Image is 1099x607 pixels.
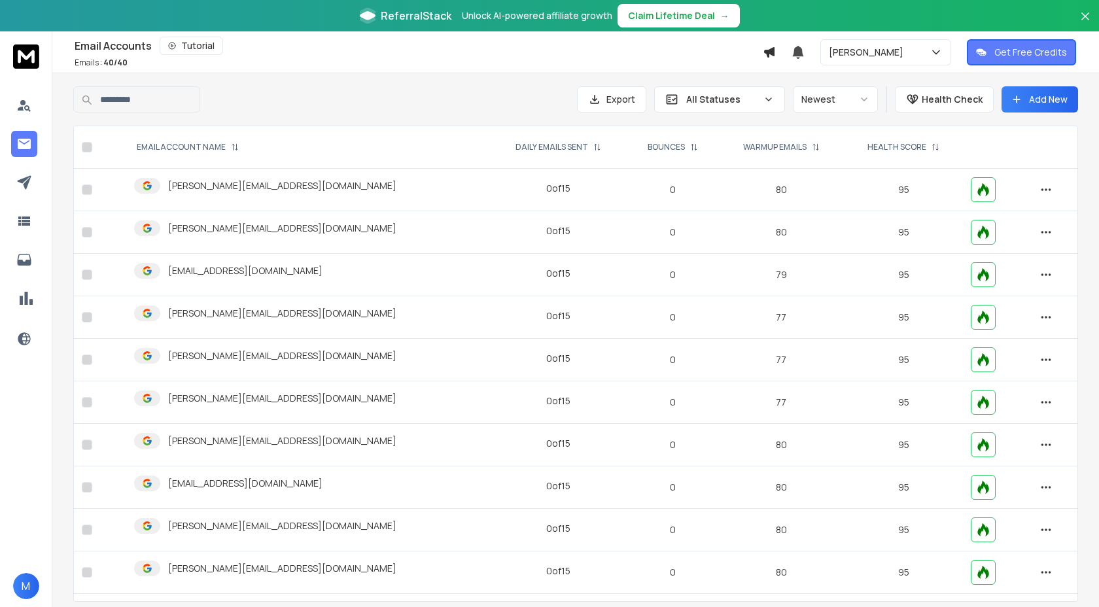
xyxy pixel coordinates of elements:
p: 0 [635,183,711,196]
p: All Statuses [686,93,758,106]
td: 95 [844,296,963,339]
button: Tutorial [160,37,223,55]
td: 95 [844,211,963,254]
p: [PERSON_NAME][EMAIL_ADDRESS][DOMAIN_NAME] [168,562,396,575]
p: 0 [635,396,711,409]
p: Health Check [922,93,983,106]
td: 80 [719,424,844,466]
p: 0 [635,438,711,451]
td: 77 [719,296,844,339]
td: 80 [719,509,844,551]
td: 80 [719,169,844,211]
div: 0 of 15 [546,224,570,237]
td: 95 [844,466,963,509]
div: 0 of 15 [546,267,570,280]
button: Health Check [895,86,994,113]
button: Claim Lifetime Deal→ [618,4,740,27]
p: 0 [635,268,711,281]
p: 0 [635,353,711,366]
div: 0 of 15 [546,394,570,408]
td: 79 [719,254,844,296]
td: 80 [719,551,844,594]
div: 0 of 15 [546,522,570,535]
div: Email Accounts [75,37,763,55]
div: 0 of 15 [546,182,570,195]
p: [EMAIL_ADDRESS][DOMAIN_NAME] [168,477,323,490]
p: 0 [635,226,711,239]
span: ReferralStack [381,8,451,24]
button: Newest [793,86,878,113]
td: 95 [844,381,963,424]
p: [PERSON_NAME][EMAIL_ADDRESS][DOMAIN_NAME] [168,392,396,405]
p: 0 [635,311,711,324]
button: M [13,573,39,599]
div: 0 of 15 [546,437,570,450]
button: Add New [1002,86,1078,113]
div: 0 of 15 [546,352,570,365]
td: 95 [844,551,963,594]
span: → [720,9,729,22]
button: Export [577,86,646,113]
td: 80 [719,211,844,254]
td: 95 [844,339,963,381]
div: 0 of 15 [546,479,570,493]
p: Unlock AI-powered affiliate growth [462,9,612,22]
div: EMAIL ACCOUNT NAME [137,142,239,152]
button: Get Free Credits [967,39,1076,65]
td: 95 [844,424,963,466]
p: DAILY EMAILS SENT [515,142,588,152]
p: [PERSON_NAME][EMAIL_ADDRESS][DOMAIN_NAME] [168,222,396,235]
p: 0 [635,566,711,579]
p: [PERSON_NAME][EMAIL_ADDRESS][DOMAIN_NAME] [168,519,396,532]
td: 77 [719,381,844,424]
p: 0 [635,523,711,536]
p: HEALTH SCORE [867,142,926,152]
td: 80 [719,466,844,509]
button: Close banner [1077,8,1094,39]
td: 77 [719,339,844,381]
td: 95 [844,509,963,551]
td: 95 [844,254,963,296]
p: WARMUP EMAILS [743,142,807,152]
div: 0 of 15 [546,564,570,578]
div: 0 of 15 [546,309,570,322]
p: 0 [635,481,711,494]
td: 95 [844,169,963,211]
p: [EMAIL_ADDRESS][DOMAIN_NAME] [168,264,323,277]
p: [PERSON_NAME] [829,46,909,59]
p: [PERSON_NAME][EMAIL_ADDRESS][DOMAIN_NAME] [168,307,396,320]
p: [PERSON_NAME][EMAIL_ADDRESS][DOMAIN_NAME] [168,349,396,362]
span: 40 / 40 [103,57,128,68]
p: [PERSON_NAME][EMAIL_ADDRESS][DOMAIN_NAME] [168,179,396,192]
p: Get Free Credits [994,46,1067,59]
p: [PERSON_NAME][EMAIL_ADDRESS][DOMAIN_NAME] [168,434,396,447]
p: Emails : [75,58,128,68]
p: BOUNCES [648,142,685,152]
